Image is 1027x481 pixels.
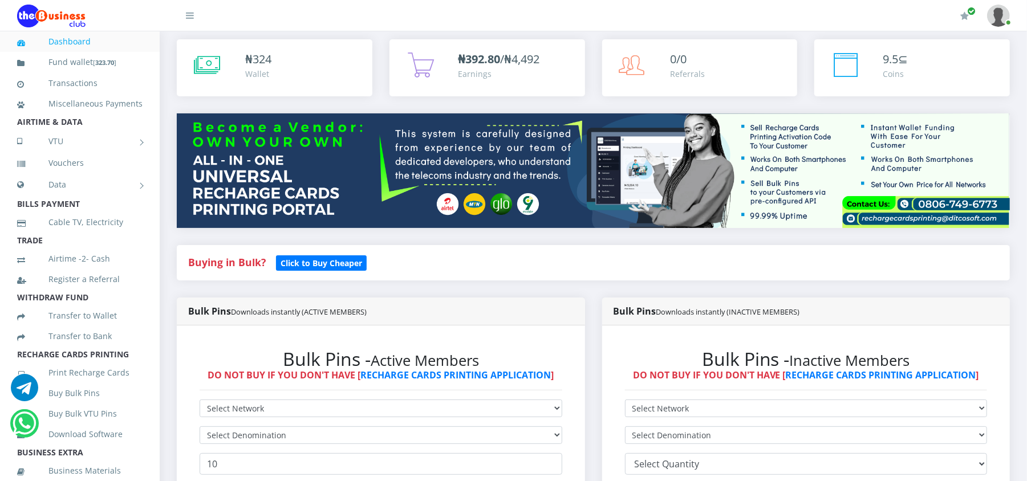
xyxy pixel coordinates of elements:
[17,401,143,427] a: Buy Bulk VTU Pins
[883,51,898,67] span: 9.5
[93,58,116,67] small: [ ]
[790,350,910,370] small: Inactive Members
[17,303,143,329] a: Transfer to Wallet
[17,150,143,176] a: Vouchers
[17,323,143,349] a: Transfer to Bank
[17,28,143,55] a: Dashboard
[17,170,143,199] a: Data
[987,5,1010,27] img: User
[883,68,908,80] div: Coins
[633,369,979,381] strong: DO NOT BUY IF YOU DON'T HAVE [ ]
[231,307,367,317] small: Downloads instantly (ACTIVE MEMBERS)
[960,11,969,21] i: Renew/Upgrade Subscription
[967,7,976,15] span: Renew/Upgrade Subscription
[458,68,539,80] div: Earnings
[458,51,500,67] b: ₦392.80
[17,127,143,156] a: VTU
[95,58,114,67] b: 323.70
[602,39,798,96] a: 0/0 Referrals
[17,91,143,117] a: Miscellaneous Payments
[208,369,554,381] strong: DO NOT BUY IF YOU DON'T HAVE [ ]
[17,421,143,447] a: Download Software
[458,51,539,67] span: /₦4,492
[671,51,687,67] span: 0/0
[11,382,38,401] a: Chat for support
[177,113,1010,227] img: multitenant_rcp.png
[17,266,143,292] a: Register a Referral
[13,418,36,437] a: Chat for support
[389,39,585,96] a: ₦392.80/₦4,492 Earnings
[786,369,976,381] a: RECHARGE CARDS PRINTING APPLICATION
[17,246,143,272] a: Airtime -2- Cash
[614,305,800,317] strong: Bulk Pins
[360,369,551,381] a: RECHARGE CARDS PRINTING APPLICATION
[281,258,362,268] b: Click to Buy Cheaper
[656,307,800,317] small: Downloads instantly (INACTIVE MEMBERS)
[17,5,86,27] img: Logo
[17,209,143,235] a: Cable TV, Electricity
[371,350,479,370] small: Active Members
[200,348,562,370] h2: Bulk Pins -
[200,453,562,475] input: Enter Quantity
[245,51,271,68] div: ₦
[245,68,271,80] div: Wallet
[883,51,908,68] div: ⊆
[17,70,143,96] a: Transactions
[671,68,705,80] div: Referrals
[188,255,266,269] strong: Buying in Bulk?
[188,305,367,317] strong: Bulk Pins
[177,39,372,96] a: ₦324 Wallet
[17,360,143,386] a: Print Recharge Cards
[17,49,143,76] a: Fund wallet[323.70]
[17,380,143,406] a: Buy Bulk Pins
[625,348,988,370] h2: Bulk Pins -
[276,255,367,269] a: Click to Buy Cheaper
[253,51,271,67] span: 324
